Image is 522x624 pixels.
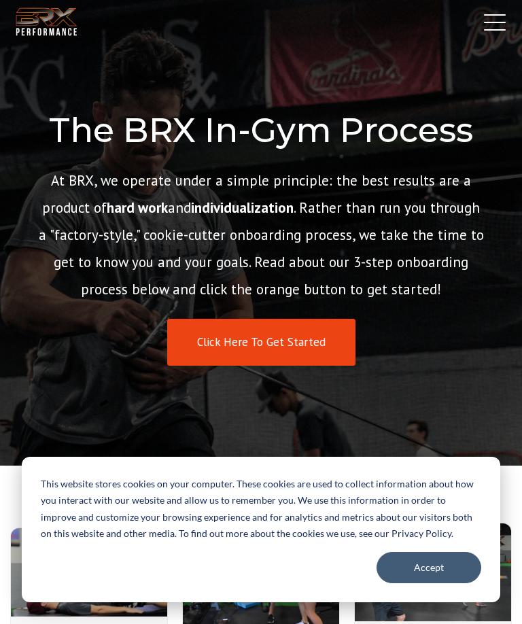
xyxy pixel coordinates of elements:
[191,198,294,217] strong: individualization
[377,552,481,583] button: Accept
[41,476,481,542] p: This website stores cookies on your computer. These cookies are used to collect information about...
[22,457,500,602] div: Cookie banner
[167,319,355,366] a: Click Here To Get Started
[39,171,484,298] span: At BRX, we operate under a simple principle: the best results are a product of and . Rather than ...
[11,528,167,617] img: Screen-Shot-2019-04-04-at-12.38.19-PM
[14,5,80,38] img: BRX Transparent Logo-2
[107,198,168,217] strong: hard work
[49,109,473,151] span: The BRX In-Gym Process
